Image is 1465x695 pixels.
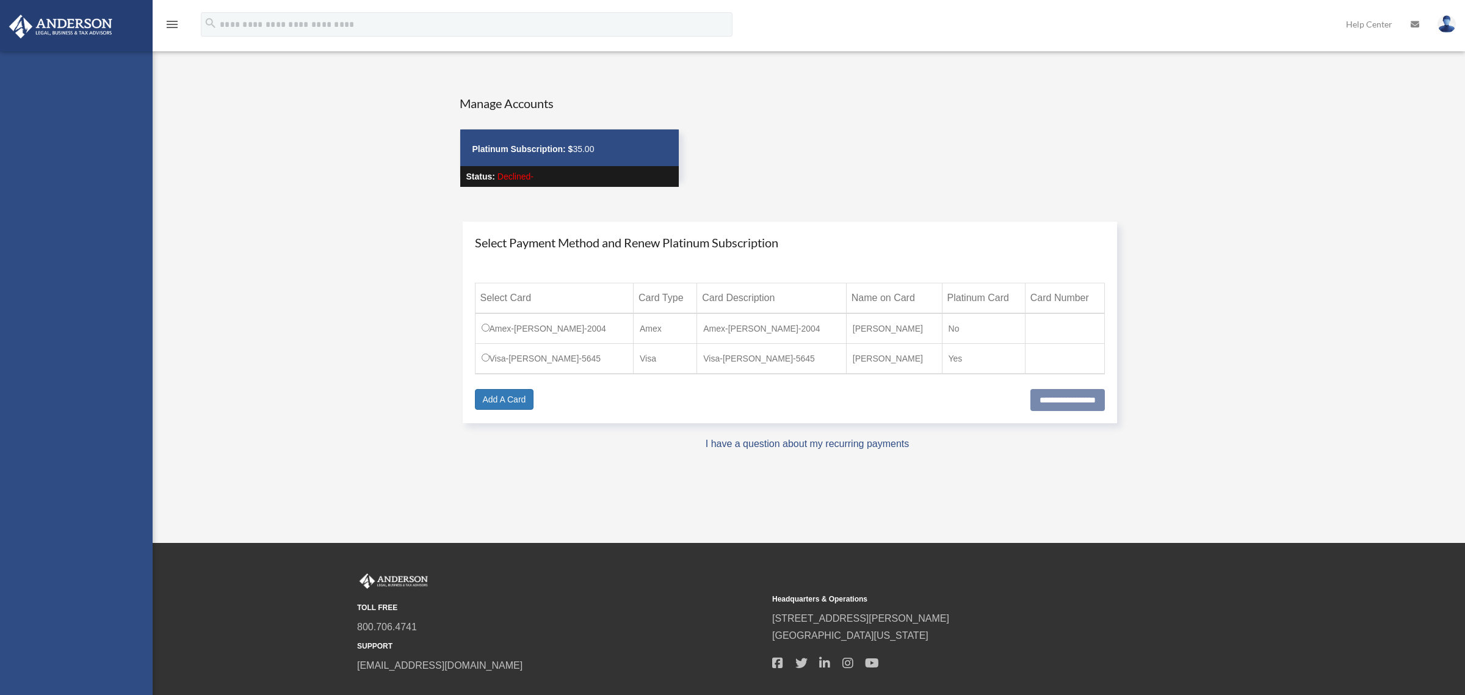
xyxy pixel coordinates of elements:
[942,313,1025,344] td: No
[846,283,942,313] th: Name on Card
[475,389,534,410] a: Add A Card
[697,343,847,374] td: Visa-[PERSON_NAME]-5645
[204,16,217,30] i: search
[165,21,179,32] a: menu
[357,660,523,671] a: [EMAIL_ADDRESS][DOMAIN_NAME]
[165,17,179,32] i: menu
[846,313,942,344] td: [PERSON_NAME]
[460,95,679,112] h4: Manage Accounts
[697,283,847,313] th: Card Description
[357,602,764,614] small: TOLL FREE
[706,438,910,449] a: I have a question about my recurring payments
[772,593,1179,606] small: Headquarters & Operations
[772,613,949,624] a: [STREET_ADDRESS][PERSON_NAME]
[472,144,573,154] strong: Platinum Subscription: $
[634,343,697,374] td: Visa
[475,343,634,374] td: Visa-[PERSON_NAME]-5645
[846,343,942,374] td: [PERSON_NAME]
[475,313,634,344] td: Amex-[PERSON_NAME]-2004
[357,622,417,632] a: 800.706.4741
[5,15,116,38] img: Anderson Advisors Platinum Portal
[634,313,697,344] td: Amex
[942,343,1025,374] td: Yes
[466,172,495,181] strong: Status:
[1025,283,1104,313] th: Card Number
[357,573,430,589] img: Anderson Advisors Platinum Portal
[497,172,534,181] span: Declined-
[697,313,847,344] td: Amex-[PERSON_NAME]-2004
[472,142,667,157] p: 35.00
[634,283,697,313] th: Card Type
[475,283,634,313] th: Select Card
[772,630,928,641] a: [GEOGRAPHIC_DATA][US_STATE]
[942,283,1025,313] th: Platinum Card
[1438,15,1456,33] img: User Pic
[475,234,1105,251] h4: Select Payment Method and Renew Platinum Subscription
[357,640,764,653] small: SUPPORT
